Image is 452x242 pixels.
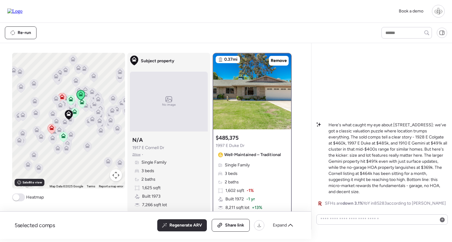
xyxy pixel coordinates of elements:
[99,185,123,188] a: Report a map error
[329,122,447,195] p: Here's what caught my eye about [STREET_ADDRESS]: we've got a classic valuation puzzle where loca...
[225,188,244,194] span: 1,602 sqft
[225,196,244,202] span: Built 1972
[50,185,83,188] span: Map Data ©2025 Google
[7,9,23,14] img: Logo
[26,194,44,200] span: Heatmap
[224,56,238,63] span: 0.37mi
[342,201,363,206] span: down 3.1%
[141,159,166,165] span: Single Family
[225,162,250,168] span: Single Family
[246,196,255,202] span: -1 yr
[252,205,262,211] span: + 13%
[87,185,95,188] a: Terms
[132,145,164,151] span: 1917 E Cornell Dr
[399,9,423,14] span: Book a demo
[162,102,176,107] span: No image
[141,168,154,174] span: 3 beds
[271,58,287,64] span: Remove
[169,222,202,228] span: Regenerate ARV
[141,176,155,182] span: 2 baths
[216,143,245,149] span: 1997 E Duke Dr
[142,202,167,208] span: 7,266 sqft lot
[216,134,238,141] h3: $485,375
[14,181,34,189] img: Google
[225,205,249,211] span: 8,211 sqft lot
[225,179,239,185] span: 2 baths
[142,193,161,199] span: Built 1973
[110,169,122,181] button: Map camera controls
[23,180,42,185] span: Satellite view
[132,136,143,144] h3: N/A
[18,30,31,36] span: Re-run
[225,171,238,177] span: 3 beds
[14,181,34,189] a: Open this area in Google Maps (opens a new window)
[224,152,281,158] span: Well-Maintained – Traditional
[142,152,143,157] span: •
[141,58,174,64] span: Subject property
[273,222,287,228] span: Expand
[15,222,55,229] span: 5 selected comps
[225,222,244,228] span: Share link
[142,185,161,191] span: 1,625 sqft
[247,188,254,194] span: -1%
[325,200,446,206] span: SFHs are YoY in 85283 according to [PERSON_NAME]
[132,152,141,157] span: Zillow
